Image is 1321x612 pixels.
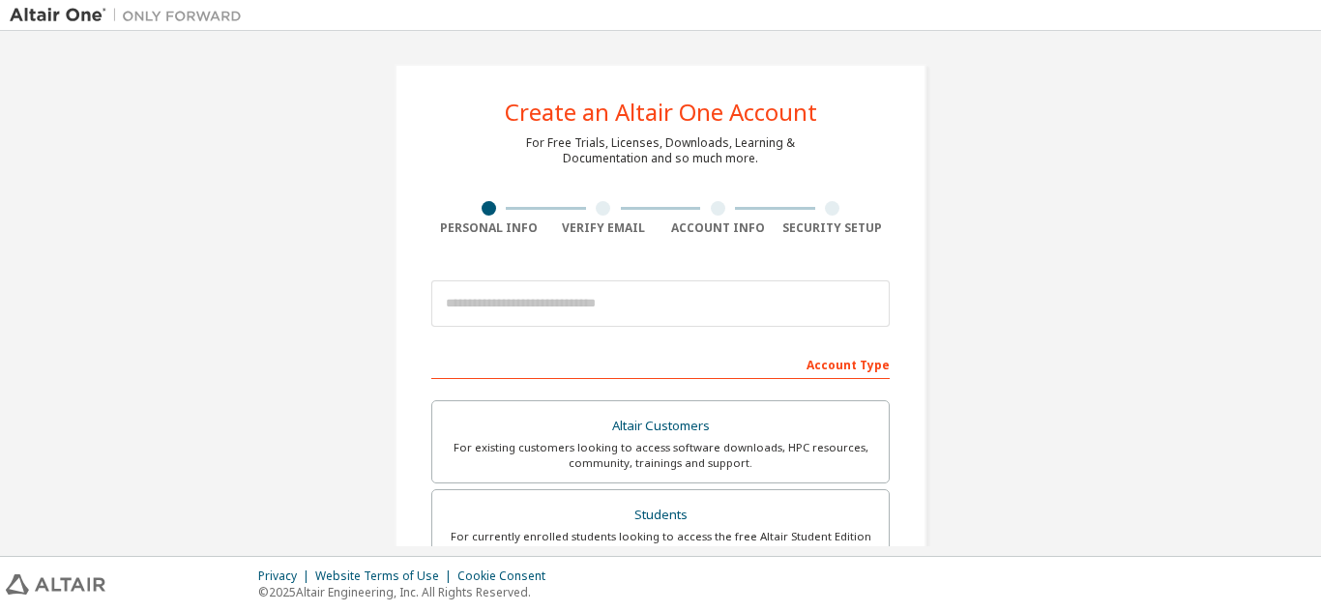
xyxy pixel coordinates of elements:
[444,502,877,529] div: Students
[431,348,890,379] div: Account Type
[457,568,557,584] div: Cookie Consent
[526,135,795,166] div: For Free Trials, Licenses, Downloads, Learning & Documentation and so much more.
[444,440,877,471] div: For existing customers looking to access software downloads, HPC resources, community, trainings ...
[315,568,457,584] div: Website Terms of Use
[10,6,251,25] img: Altair One
[6,574,105,595] img: altair_logo.svg
[431,220,546,236] div: Personal Info
[444,413,877,440] div: Altair Customers
[258,584,557,600] p: © 2025 Altair Engineering, Inc. All Rights Reserved.
[546,220,661,236] div: Verify Email
[776,220,891,236] div: Security Setup
[505,101,817,124] div: Create an Altair One Account
[258,568,315,584] div: Privacy
[444,529,877,560] div: For currently enrolled students looking to access the free Altair Student Edition bundle and all ...
[660,220,776,236] div: Account Info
